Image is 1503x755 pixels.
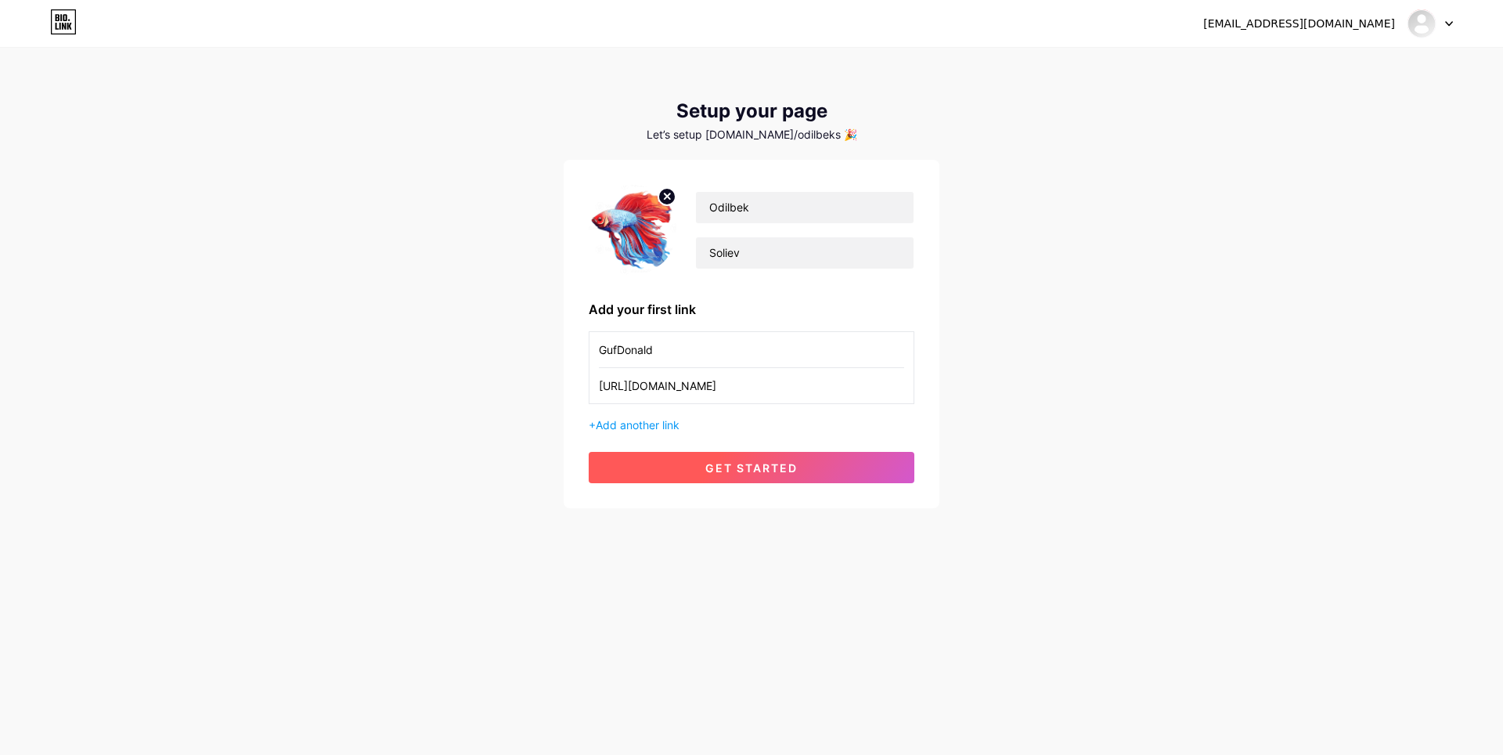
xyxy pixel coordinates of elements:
div: Setup your page [564,100,939,122]
div: + [589,417,914,433]
input: URL (https://instagram.com/yourname) [599,368,904,403]
input: Link name (My Instagram) [599,332,904,367]
img: profile pic [589,185,676,275]
button: get started [589,452,914,483]
img: Odilbek Soliyev [1407,9,1436,38]
input: Your name [696,192,914,223]
input: bio [696,237,914,269]
div: [EMAIL_ADDRESS][DOMAIN_NAME] [1203,16,1395,32]
span: get started [705,461,798,475]
div: Add your first link [589,300,914,319]
div: Let’s setup [DOMAIN_NAME]/odilbeks 🎉 [564,128,939,141]
span: Add another link [596,418,679,432]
